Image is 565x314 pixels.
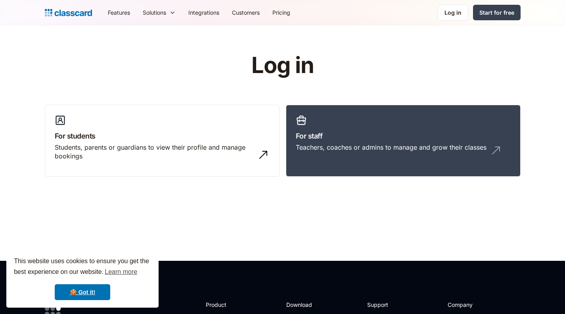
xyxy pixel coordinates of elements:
a: Features [102,4,136,21]
div: Log in [444,8,462,17]
a: Logo [45,7,92,18]
a: For studentsStudents, parents or guardians to view their profile and manage bookings [45,105,280,177]
a: learn more about cookies [103,266,138,278]
h2: Product [206,301,248,309]
h2: Support [367,301,399,309]
div: Students, parents or guardians to view their profile and manage bookings [55,143,254,161]
span: This website uses cookies to ensure you get the best experience on our website. [14,256,151,278]
a: Log in [438,4,468,21]
h2: Download [286,301,319,309]
div: Solutions [143,8,166,17]
a: Pricing [266,4,297,21]
div: Teachers, coaches or admins to manage and grow their classes [296,143,486,152]
h3: For staff [296,131,511,141]
div: cookieconsent [6,249,159,308]
h3: For students [55,131,270,141]
a: Integrations [182,4,226,21]
a: For staffTeachers, coaches or admins to manage and grow their classes [286,105,521,177]
a: dismiss cookie message [55,284,110,300]
h2: Company [448,301,500,309]
div: Solutions [136,4,182,21]
h1: Log in [157,53,408,78]
div: Start for free [479,8,514,17]
a: Start for free [473,5,521,20]
a: Customers [226,4,266,21]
